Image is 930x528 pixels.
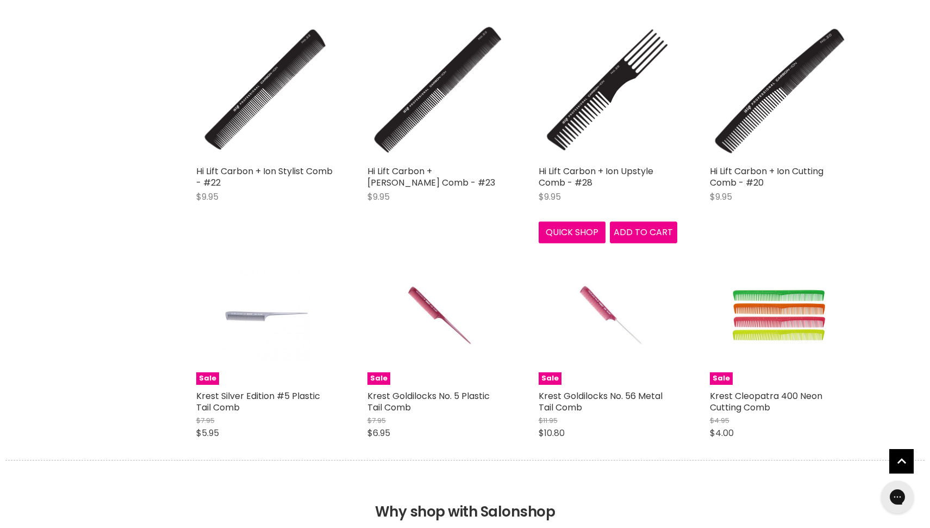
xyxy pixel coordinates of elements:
a: Back to top [889,449,914,474]
img: Hi Lift Carbon + Ion Cutting Comb - #20 [710,21,848,160]
span: $7.95 [196,415,215,426]
a: Hi Lift Carbon + [PERSON_NAME] Comb - #23 [367,165,495,189]
button: Add to cart [610,222,677,243]
a: Hi Lift Carbon + Ion Cutting Comb - #20 [710,165,823,189]
span: $11.95 [539,415,558,426]
a: Krest Goldilocks No. 5 Plastic Tail CombSale [367,246,506,385]
span: $6.95 [367,427,390,439]
span: Add to cart [614,226,673,238]
a: Krest Silver Edition #5 Plastic Tail Comb [196,390,320,414]
iframe: Gorgias live chat messenger [876,477,919,517]
span: Sale [710,372,733,385]
span: $4.95 [710,415,729,426]
span: Sale [367,372,390,385]
span: $10.80 [539,427,565,439]
a: Krest Cleopatra 400 Neon Cutting CombSale [710,246,848,385]
a: Krest Cleopatra 400 Neon Cutting Comb [710,390,822,414]
span: Sale [539,372,561,385]
span: $9.95 [196,191,219,203]
img: Krest Silver Edition #5 Plastic Tail Comb [219,246,311,385]
a: Hi Lift Carbon + Ion Upstyle Comb - #28 [539,165,653,189]
img: Hi Lift Carbon + Ion Barber Comb - #23 [367,21,506,160]
span: $9.95 [710,191,732,203]
span: $5.95 [196,427,219,439]
a: Krest Silver Edition #5 Plastic Tail CombSale [196,246,335,385]
a: Krest Goldilocks No. 56 Metal Tail Comb [539,390,663,414]
a: Krest Goldilocks No. 5 Plastic Tail Comb [367,390,490,414]
img: Hi Lift Carbon + Ion Stylist Comb - #22 [196,21,335,160]
img: Krest Cleopatra 400 Neon Cutting Comb [733,246,825,385]
span: $9.95 [367,191,390,203]
span: $7.95 [367,415,386,426]
img: Krest Goldilocks No. 5 Plastic Tail Comb [390,246,482,385]
span: Sale [196,372,219,385]
img: Hi Lift Carbon + Ion Upstyle Comb - #28 [539,21,677,160]
span: $4.00 [710,427,734,439]
a: Hi Lift Carbon + Ion Stylist Comb - #22 [196,165,333,189]
img: Krest Goldilocks No. 56 Metal Tail Comb [561,246,653,385]
a: Krest Goldilocks No. 56 Metal Tail CombSale [539,246,677,385]
span: Back to top [889,449,914,477]
button: Quick shop [539,222,606,243]
span: $9.95 [539,191,561,203]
